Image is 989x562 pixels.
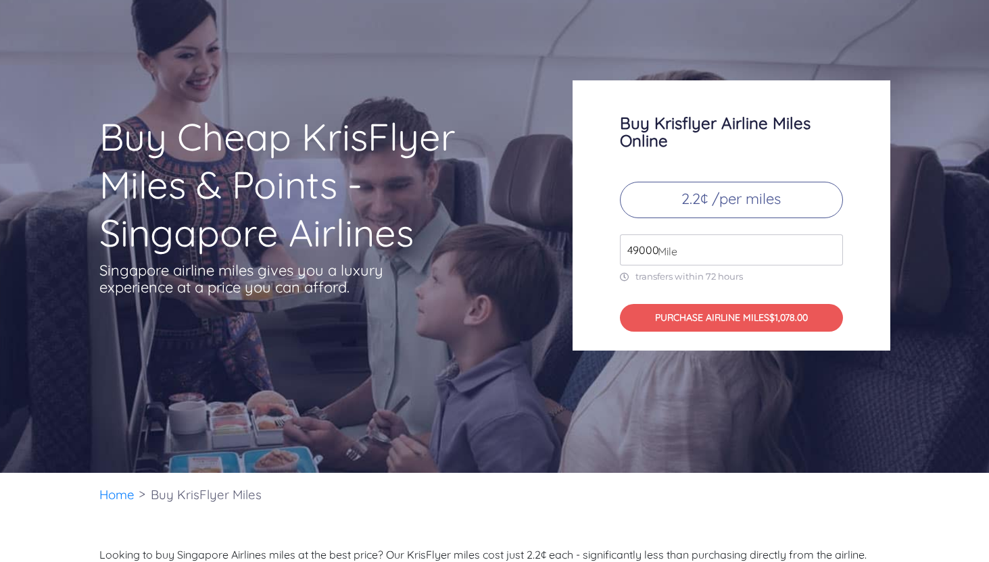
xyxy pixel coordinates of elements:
p: Singapore airline miles gives you a luxury experience at a price you can afford. [99,262,404,296]
button: PURCHASE AIRLINE MILES$1,078.00 [620,304,843,332]
li: Buy KrisFlyer Miles [144,473,268,517]
a: Home [99,486,135,503]
span: Mile [651,243,677,259]
p: transfers within 72 hours [620,271,843,282]
h3: Buy Krisflyer Airline Miles Online [620,114,843,149]
span: $1,078.00 [769,311,808,324]
h1: Buy Cheap KrisFlyer Miles & Points - Singapore Airlines [99,113,520,257]
p: 2.2¢ /per miles [620,182,843,218]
